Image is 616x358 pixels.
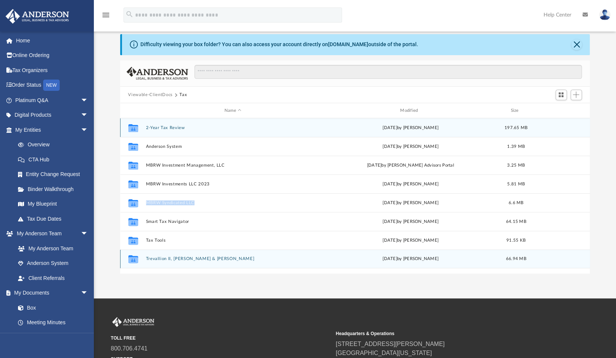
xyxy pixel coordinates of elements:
button: MBRW Investment Management, LLC [146,163,320,168]
button: Anderson System [146,144,320,149]
a: menu [101,14,110,20]
a: Meeting Minutes [11,315,96,330]
a: Order StatusNEW [5,78,99,93]
span: 6.6 MB [508,201,523,205]
img: Anderson Advisors Platinum Portal [3,9,71,24]
a: Binder Walkthrough [11,182,99,197]
div: [DATE] by [PERSON_NAME] [323,200,497,206]
div: id [534,107,587,114]
i: menu [101,11,110,20]
a: Overview [11,137,99,152]
span: 5.81 MB [507,182,525,186]
a: Home [5,33,99,48]
span: 1.39 MB [507,144,525,149]
button: Smart Tax Navigator [146,219,320,224]
span: arrow_drop_down [81,226,96,242]
span: 91.55 KB [506,238,525,242]
a: Tax Due Dates [11,211,99,226]
span: arrow_drop_down [81,108,96,123]
a: [GEOGRAPHIC_DATA][US_STATE] [336,350,432,356]
div: [DATE] by [PERSON_NAME] Advisors Portal [323,162,497,169]
a: CTA Hub [11,152,99,167]
div: [DATE] by [PERSON_NAME] [323,143,497,150]
button: MBRW Syndicated LLC [146,200,320,205]
button: Trevallion II, [PERSON_NAME] & [PERSON_NAME] [146,257,320,262]
div: grid [120,118,590,274]
a: Tax Organizers [5,63,99,78]
button: Viewable-ClientDocs [128,92,172,98]
img: User Pic [599,9,610,20]
div: [DATE] by [PERSON_NAME] [323,125,497,131]
small: Headquarters & Operations [336,330,555,337]
span: arrow_drop_down [81,286,96,301]
a: Anderson System [11,256,96,271]
a: Box [11,300,92,315]
button: 2-Year Tax Review [146,125,320,130]
a: My Entitiesarrow_drop_down [5,122,99,137]
img: Anderson Advisors Platinum Portal [111,317,156,327]
div: Difficulty viewing your box folder? You can also access your account directly on outside of the p... [140,41,418,48]
span: arrow_drop_down [81,122,96,138]
a: My Anderson Team [11,241,92,256]
div: Name [145,107,320,114]
i: search [125,10,134,18]
a: 800.706.4741 [111,345,148,352]
input: Search files and folders [194,65,581,79]
a: Platinum Q&Aarrow_drop_down [5,93,99,108]
a: Digital Productsarrow_drop_down [5,108,99,123]
div: Size [501,107,531,114]
button: Add [571,90,582,100]
div: [DATE] by [PERSON_NAME] [323,256,497,262]
a: My Blueprint [11,197,96,212]
a: My Anderson Teamarrow_drop_down [5,226,96,241]
button: Close [571,39,582,50]
span: 66.94 MB [506,257,526,261]
a: My Documentsarrow_drop_down [5,286,96,301]
a: [DOMAIN_NAME] [328,41,368,47]
div: NEW [43,80,60,91]
span: 197.65 MB [504,126,527,130]
button: Switch to Grid View [556,90,567,100]
a: [STREET_ADDRESS][PERSON_NAME] [336,341,444,347]
span: 64.15 MB [506,220,526,224]
button: Tax [179,92,187,98]
div: [DATE] by [PERSON_NAME] [323,181,497,188]
span: 3.25 MB [507,163,525,167]
div: id [123,107,142,114]
a: Entity Change Request [11,167,99,182]
div: [DATE] by [PERSON_NAME] [323,237,497,244]
a: Forms Library [11,330,92,345]
span: arrow_drop_down [81,93,96,108]
a: Online Ordering [5,48,99,63]
a: Client Referrals [11,271,96,286]
button: Tax Tools [146,238,320,243]
div: [DATE] by [PERSON_NAME] [323,218,497,225]
div: Modified [323,107,498,114]
button: MBRW Investments LLC 2023 [146,182,320,187]
small: TOLL FREE [111,335,330,341]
